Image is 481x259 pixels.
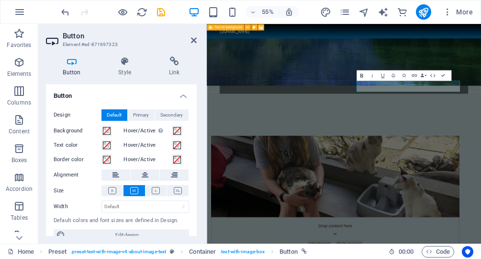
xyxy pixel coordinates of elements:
[378,7,389,18] i: AI Writer
[134,109,149,121] span: Primary
[280,246,298,258] span: Click to select. Double-click to edit
[137,7,148,18] i: Reload page
[11,156,27,164] p: Boxes
[46,84,197,102] h4: Button
[246,6,280,18] button: 55%
[416,4,431,20] button: publish
[11,214,28,222] p: Tables
[426,246,450,258] span: Code
[155,109,189,121] button: Secondary
[378,70,388,81] button: Underline (Ctrl+U)
[397,6,408,18] button: commerce
[152,57,197,77] h4: Link
[7,41,31,49] p: Favorites
[54,217,189,225] div: Default colors and font sizes are defined in Design.
[60,6,71,18] button: undo
[358,7,369,18] i: Navigator
[54,154,101,165] label: Border color
[367,70,377,81] button: Italic (Ctrl+I)
[46,57,101,77] h4: Button
[63,40,178,49] h3: Element #ed-871697323
[54,229,189,241] button: Edit design
[220,246,265,258] span: . text-with-image-box
[136,6,148,18] button: reload
[339,7,350,18] i: Pages (Ctrl+Alt+S)
[422,246,454,258] button: Code
[420,70,427,81] button: Data Bindings
[189,246,216,258] span: Click to select. Double-click to edit
[438,70,448,81] button: Confirm (Ctrl+⏎)
[156,7,167,18] i: Save (Ctrl+S)
[48,246,307,258] nav: breadcrumb
[48,246,67,258] span: Click to select. Double-click to edit
[101,109,127,121] button: Default
[54,109,101,121] label: Design
[285,8,293,16] i: On resize automatically adjust zoom level to fit chosen device.
[260,6,275,18] h6: 55%
[397,7,408,18] i: Commerce
[339,6,351,18] button: pages
[418,7,429,18] i: Publish
[54,169,101,181] label: Alignment
[54,140,101,151] label: Text color
[320,6,332,18] button: design
[70,246,166,258] span: . preset-text-with-image-v4-about-image-text
[170,249,174,254] i: This element is a customizable preset
[378,6,389,18] button: text_generator
[128,109,155,121] button: Primary
[156,6,167,18] button: save
[7,70,32,78] p: Elements
[101,57,152,77] h4: Style
[68,229,186,241] span: Edit design
[54,125,101,137] label: Background
[388,70,398,81] button: Strikethrough
[117,6,129,18] button: Click here to leave preview mode and continue editing
[161,109,183,121] span: Secondary
[214,25,242,29] span: Text on background
[358,6,370,18] button: navigator
[54,204,101,209] label: Width
[60,7,71,18] i: Undo: Change text (Ctrl+Z)
[427,70,437,81] button: HTML
[7,99,31,106] p: Columns
[409,70,419,81] button: Link
[8,246,34,258] a: Click to cancel selection. Double-click to open Pages
[443,7,473,17] span: More
[439,4,477,20] button: More
[462,246,473,258] button: Usercentrics
[320,7,331,18] i: Design (Ctrl+Alt+Y)
[405,248,407,255] span: :
[124,154,172,165] label: Hover/Active
[357,70,367,81] button: Bold (Ctrl+B)
[124,125,172,137] label: Hover/Active
[399,70,409,81] button: Icons
[107,109,122,121] span: Default
[302,249,307,254] i: This element is linked
[9,128,30,135] p: Content
[399,246,414,258] span: 00 00
[389,246,414,258] h6: Session time
[6,185,33,193] p: Accordion
[54,185,101,197] label: Size
[124,140,172,151] label: Hover/Active
[63,32,197,40] h2: Button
